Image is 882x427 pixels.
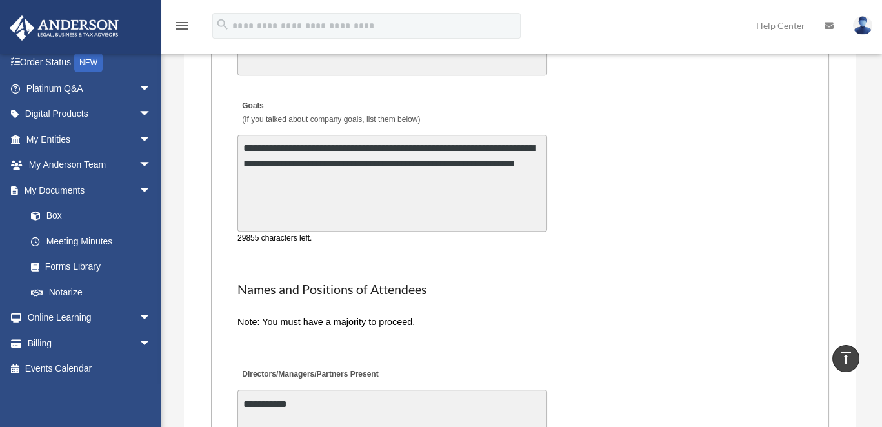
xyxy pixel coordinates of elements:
[237,232,547,245] div: 29855 characters left.
[215,17,230,32] i: search
[9,152,171,178] a: My Anderson Teamarrow_drop_down
[237,97,423,128] label: Goals
[832,345,859,372] a: vertical_align_top
[9,50,171,76] a: Order StatusNEW
[237,366,382,383] label: Directors/Managers/Partners Present
[139,305,165,332] span: arrow_drop_down
[18,279,171,305] a: Notarize
[237,317,415,327] span: Note: You must have a majority to proceed.
[174,18,190,34] i: menu
[18,203,171,229] a: Box
[9,330,171,356] a: Billingarrow_drop_down
[242,115,420,124] span: (If you talked about company goals, list them below)
[838,350,854,366] i: vertical_align_top
[139,126,165,153] span: arrow_drop_down
[9,356,171,382] a: Events Calendar
[9,126,171,152] a: My Entitiesarrow_drop_down
[18,254,171,280] a: Forms Library
[18,228,165,254] a: Meeting Minutes
[139,330,165,357] span: arrow_drop_down
[74,53,103,72] div: NEW
[139,177,165,204] span: arrow_drop_down
[139,75,165,102] span: arrow_drop_down
[9,305,171,331] a: Online Learningarrow_drop_down
[6,15,123,41] img: Anderson Advisors Platinum Portal
[853,16,872,35] img: User Pic
[9,101,171,127] a: Digital Productsarrow_drop_down
[9,177,171,203] a: My Documentsarrow_drop_down
[174,23,190,34] a: menu
[9,75,171,101] a: Platinum Q&Aarrow_drop_down
[139,152,165,179] span: arrow_drop_down
[237,281,803,299] h2: Names and Positions of Attendees
[139,101,165,128] span: arrow_drop_down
